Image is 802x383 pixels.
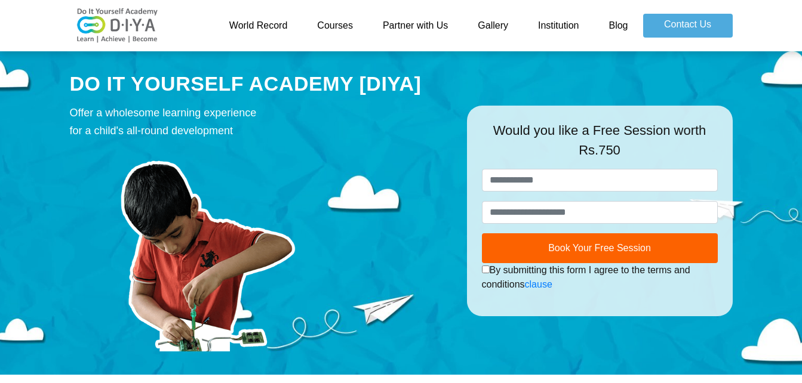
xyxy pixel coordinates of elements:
div: DO IT YOURSELF ACADEMY [DIYA] [70,70,449,98]
div: Would you like a Free Session worth Rs.750 [482,121,718,169]
div: Offer a wholesome learning experience for a child's all-round development [70,104,449,140]
a: Gallery [463,14,523,38]
a: Contact Us [643,14,733,38]
a: clause [525,279,552,289]
a: Courses [302,14,368,38]
a: World Record [214,14,303,38]
a: Institution [523,14,594,38]
img: logo-v2.png [70,8,165,44]
img: course-prod.png [70,146,345,351]
a: Blog [594,14,643,38]
a: Partner with Us [368,14,463,38]
button: Book Your Free Session [482,233,718,263]
div: By submitting this form I agree to the terms and conditions [482,263,718,292]
span: Book Your Free Session [548,243,651,253]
